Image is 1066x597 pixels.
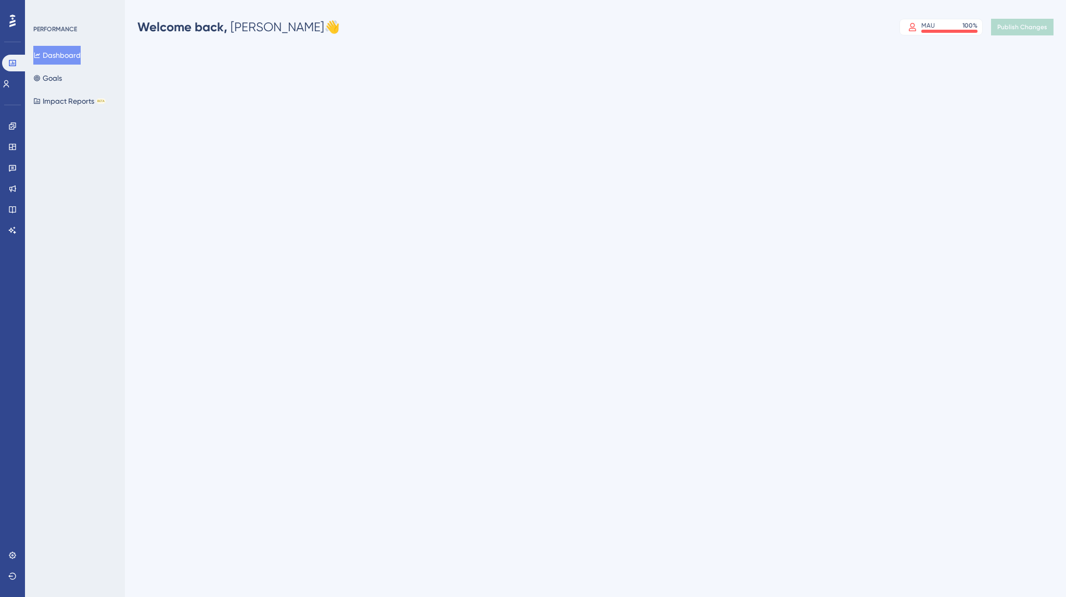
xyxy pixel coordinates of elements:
div: 100 % [962,21,978,30]
button: Publish Changes [991,19,1054,35]
div: BETA [96,98,106,104]
div: [PERSON_NAME] 👋 [137,19,340,35]
div: MAU [921,21,935,30]
button: Dashboard [33,46,81,65]
button: Goals [33,69,62,88]
span: Publish Changes [997,23,1047,31]
span: Welcome back, [137,19,227,34]
button: Impact ReportsBETA [33,92,106,110]
div: PERFORMANCE [33,25,77,33]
